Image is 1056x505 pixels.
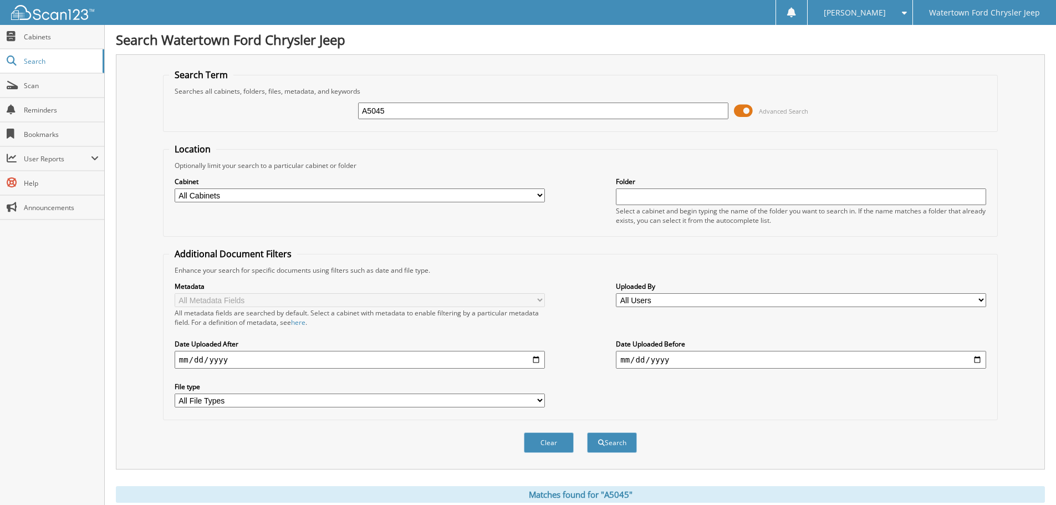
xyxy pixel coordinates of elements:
[824,9,886,16] span: [PERSON_NAME]
[169,266,992,275] div: Enhance your search for specific documents using filters such as date and file type.
[24,154,91,164] span: User Reports
[175,308,545,327] div: All metadata fields are searched by default. Select a cabinet with metadata to enable filtering b...
[175,282,545,291] label: Metadata
[175,351,545,369] input: start
[11,5,94,20] img: scan123-logo-white.svg
[24,203,99,212] span: Announcements
[616,339,986,349] label: Date Uploaded Before
[524,432,574,453] button: Clear
[759,107,808,115] span: Advanced Search
[24,81,99,90] span: Scan
[116,30,1045,49] h1: Search Watertown Ford Chrysler Jeep
[616,206,986,225] div: Select a cabinet and begin typing the name of the folder you want to search in. If the name match...
[616,282,986,291] label: Uploaded By
[175,177,545,186] label: Cabinet
[24,32,99,42] span: Cabinets
[116,486,1045,503] div: Matches found for "A5045"
[291,318,305,327] a: here
[24,105,99,115] span: Reminders
[24,130,99,139] span: Bookmarks
[616,177,986,186] label: Folder
[929,9,1040,16] span: Watertown Ford Chrysler Jeep
[169,69,233,81] legend: Search Term
[24,57,97,66] span: Search
[169,143,216,155] legend: Location
[175,382,545,391] label: File type
[169,86,992,96] div: Searches all cabinets, folders, files, metadata, and keywords
[24,178,99,188] span: Help
[616,351,986,369] input: end
[175,339,545,349] label: Date Uploaded After
[587,432,637,453] button: Search
[169,161,992,170] div: Optionally limit your search to a particular cabinet or folder
[169,248,297,260] legend: Additional Document Filters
